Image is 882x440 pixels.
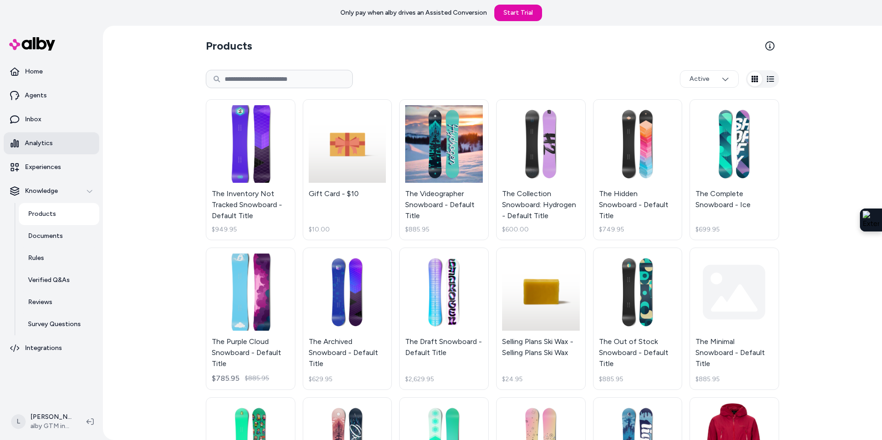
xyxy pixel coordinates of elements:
[25,344,62,353] p: Integrations
[6,407,79,436] button: L[PERSON_NAME]alby GTM internal
[303,99,392,240] a: Gift Card - $10Gift Card - $10$10.00
[19,203,99,225] a: Products
[690,99,779,240] a: The Complete Snowboard - IceThe Complete Snowboard - Ice$699.95
[19,225,99,247] a: Documents
[206,248,295,390] a: The Purple Cloud Snowboard - Default TitleThe Purple Cloud Snowboard - Default Title$785.95$885.95
[690,248,779,390] a: The Minimal Snowboard - Default Title$885.95
[399,99,489,240] a: The Videographer Snowboard - Default TitleThe Videographer Snowboard - Default Title$885.95
[25,139,53,148] p: Analytics
[4,156,99,178] a: Experiences
[28,320,81,329] p: Survey Questions
[4,85,99,107] a: Agents
[593,99,683,240] a: The Hidden Snowboard - Default TitleThe Hidden Snowboard - Default Title$749.95
[494,5,542,21] a: Start Trial
[680,70,739,88] button: Active
[496,248,586,390] a: Selling Plans Ski Wax - Selling Plans Ski WaxSelling Plans Ski Wax - Selling Plans Ski Wax$24.95
[28,298,52,307] p: Reviews
[206,99,295,240] a: The Inventory Not Tracked Snowboard - Default TitleThe Inventory Not Tracked Snowboard - Default ...
[28,209,56,219] p: Products
[9,37,55,51] img: alby Logo
[593,248,683,390] a: The Out of Stock Snowboard - Default TitleThe Out of Stock Snowboard - Default Title$885.95
[4,180,99,202] button: Knowledge
[25,115,41,124] p: Inbox
[19,247,99,269] a: Rules
[25,67,43,76] p: Home
[399,248,489,390] a: The Draft Snowboard - Default TitleThe Draft Snowboard - Default Title$2,629.95
[19,269,99,291] a: Verified Q&As
[30,422,72,431] span: alby GTM internal
[25,91,47,100] p: Agents
[28,276,70,285] p: Verified Q&As
[206,39,252,53] h2: Products
[19,291,99,313] a: Reviews
[28,231,63,241] p: Documents
[4,132,99,154] a: Analytics
[28,254,44,263] p: Rules
[25,163,61,172] p: Experiences
[30,412,72,422] p: [PERSON_NAME]
[19,313,99,335] a: Survey Questions
[4,61,99,83] a: Home
[11,414,26,429] span: L
[863,211,879,229] img: Extension Icon
[4,337,99,359] a: Integrations
[303,248,392,390] a: The Archived Snowboard - Default TitleThe Archived Snowboard - Default Title$629.95
[340,8,487,17] p: Only pay when alby drives an Assisted Conversion
[496,99,586,240] a: The Collection Snowboard: Hydrogen - Default TitleThe Collection Snowboard: Hydrogen - Default Ti...
[25,186,58,196] p: Knowledge
[4,108,99,130] a: Inbox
